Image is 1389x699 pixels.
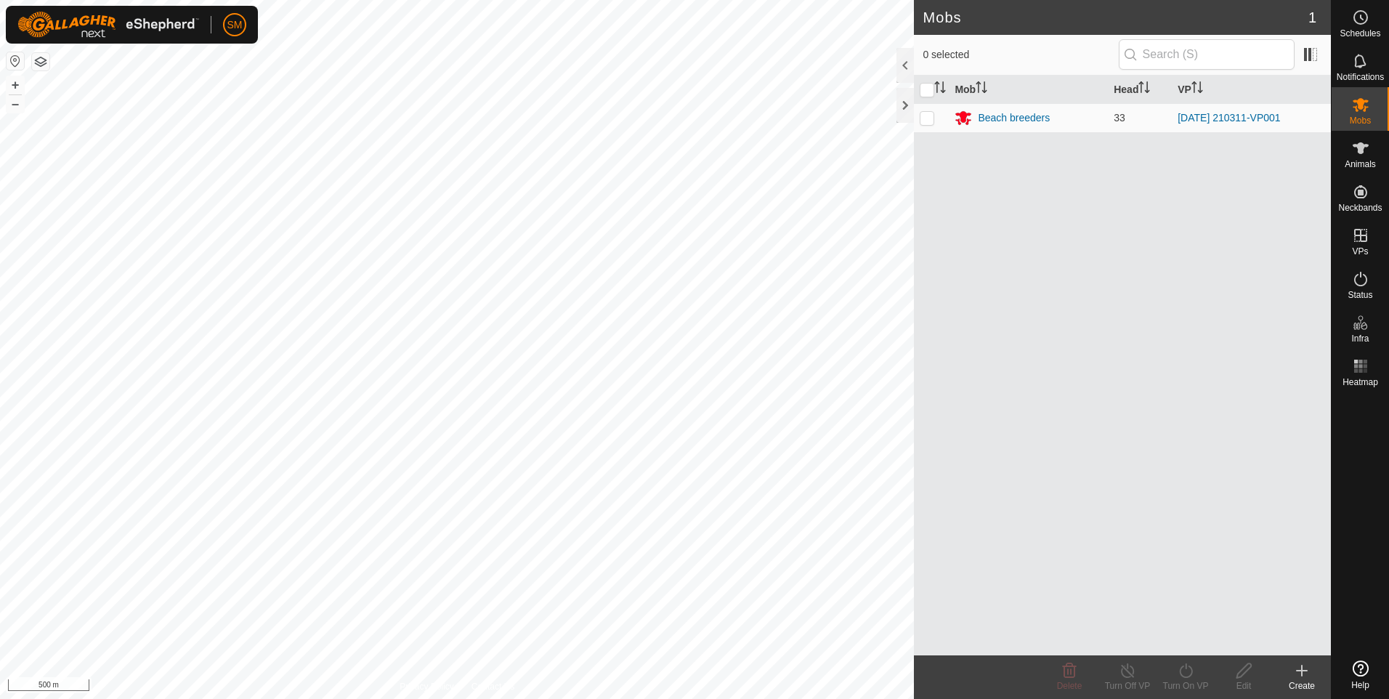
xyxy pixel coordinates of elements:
[1348,291,1372,299] span: Status
[1057,681,1082,691] span: Delete
[1178,112,1280,124] a: [DATE] 210311-VP001
[934,84,946,95] p-sorticon: Activate to sort
[1172,76,1331,104] th: VP
[7,76,24,94] button: +
[471,680,514,693] a: Contact Us
[1119,39,1295,70] input: Search (S)
[227,17,243,33] span: SM
[976,84,987,95] p-sorticon: Activate to sort
[1337,73,1384,81] span: Notifications
[1157,679,1215,692] div: Turn On VP
[1308,7,1316,28] span: 1
[1215,679,1273,692] div: Edit
[1351,334,1369,343] span: Infra
[1138,84,1150,95] p-sorticon: Activate to sort
[1352,247,1368,256] span: VPs
[7,95,24,113] button: –
[923,9,1308,26] h2: Mobs
[949,76,1108,104] th: Mob
[1114,112,1125,124] span: 33
[400,680,454,693] a: Privacy Policy
[32,53,49,70] button: Map Layers
[923,47,1118,62] span: 0 selected
[1191,84,1203,95] p-sorticon: Activate to sort
[1338,203,1382,212] span: Neckbands
[1332,655,1389,695] a: Help
[1273,679,1331,692] div: Create
[1108,76,1172,104] th: Head
[1340,29,1380,38] span: Schedules
[17,12,199,38] img: Gallagher Logo
[1343,378,1378,387] span: Heatmap
[978,110,1050,126] div: Beach breeders
[1351,681,1369,690] span: Help
[7,52,24,70] button: Reset Map
[1098,679,1157,692] div: Turn Off VP
[1345,160,1376,169] span: Animals
[1350,116,1371,125] span: Mobs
